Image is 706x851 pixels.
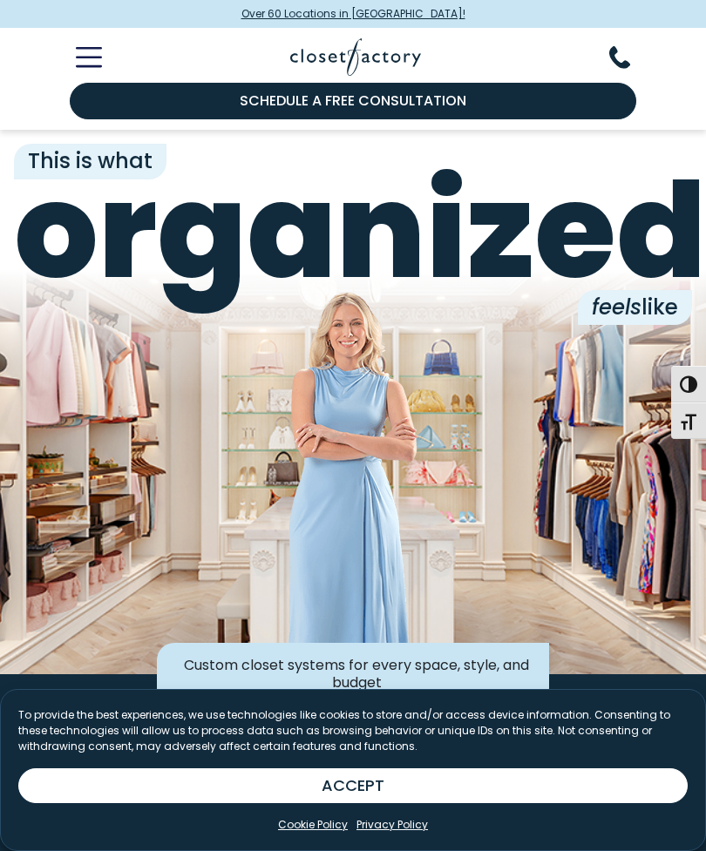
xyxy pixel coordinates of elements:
[157,643,549,706] div: Custom closet systems for every space, style, and budget
[241,6,465,22] span: Over 60 Locations in [GEOGRAPHIC_DATA]!
[592,292,642,322] i: feels
[290,38,421,76] img: Closet Factory Logo
[671,366,706,402] button: Toggle High Contrast
[578,290,692,325] span: like
[70,83,636,119] a: Schedule a Free Consultation
[14,165,692,297] span: organized
[18,707,688,754] p: To provide the best experiences, we use technologies like cookies to store and/or access device i...
[609,46,651,69] button: Phone Number
[18,768,688,803] button: ACCEPT
[278,817,348,833] a: Cookie Policy
[671,402,706,439] button: Toggle Font size
[356,817,428,833] a: Privacy Policy
[55,47,102,68] button: Toggle Mobile Menu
